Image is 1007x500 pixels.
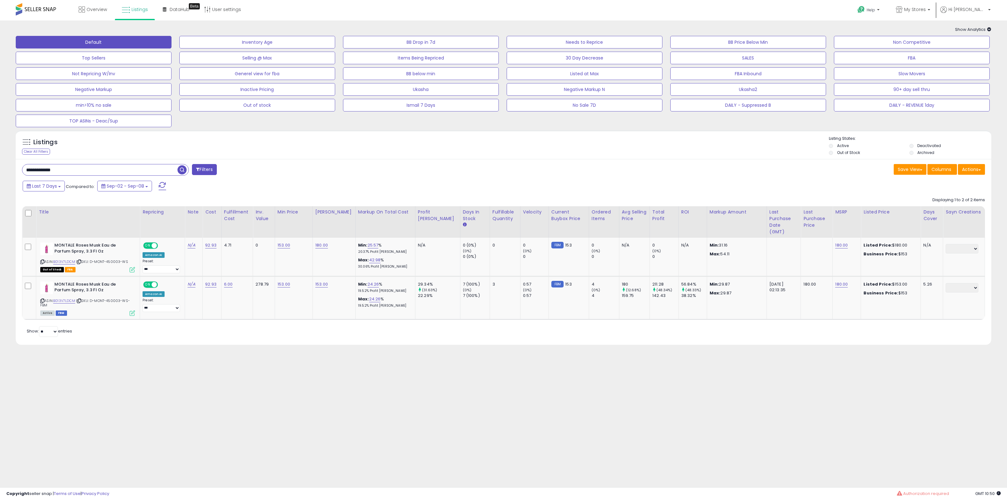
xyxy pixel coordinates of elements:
[256,242,270,248] div: 0
[652,281,678,287] div: 211.28
[943,206,985,238] th: CSV column name: cust_attr_5_Sayn Creations
[507,99,662,111] button: No Sale 7D
[670,83,826,96] button: Ukasha2
[710,281,762,287] p: 29.87
[833,206,861,238] th: CSV column name: cust_attr_1_MSRP
[205,281,217,287] a: 92.93
[40,310,55,316] span: All listings currently available for purchase on Amazon
[710,242,762,248] p: 31.16
[864,281,892,287] b: Listed Price:
[343,99,499,111] button: Ismail 7 Days
[917,143,941,148] label: Deactivated
[54,281,131,295] b: MONTALE Roses Musk Eau de Parfum Spray, 3.3 Fl Oz
[507,36,662,48] button: Needs to Reprice
[710,251,762,257] p: 54.11
[33,138,58,147] h5: Listings
[76,259,128,264] span: | SKU: D-MONT-450003-WS
[23,181,65,191] button: Last 7 Days
[418,281,460,287] div: 29.34%
[565,242,571,248] span: 153
[39,209,137,215] div: Title
[144,282,152,287] span: ON
[622,242,645,248] div: N/A
[358,281,410,293] div: %
[463,281,490,287] div: 7 (100%)
[622,209,647,222] div: Avg Selling Price
[852,1,886,20] a: Help
[53,298,75,304] a: B013V7LDCM
[837,143,849,148] label: Active
[923,281,938,287] div: 5.26
[358,281,368,287] b: Min:
[54,242,131,256] b: MONTALE Roses Musk Eau de Parfum Spray, 3.3 Fl Oz
[592,293,619,298] div: 4
[835,242,848,248] a: 180.00
[834,52,990,64] button: FBA
[592,209,616,222] div: Ordered Items
[179,52,335,64] button: Selling @ Max
[179,83,335,96] button: Inactive Pricing
[16,115,172,127] button: TOP ASINs - Deac/Sup
[592,254,619,259] div: 0
[179,67,335,80] button: Generel view for fba
[923,242,938,248] div: N/A
[626,287,641,293] small: (12.68%)
[681,281,707,287] div: 56.84%
[224,242,248,248] div: 4.71
[652,248,661,253] small: (0%)
[170,6,189,13] span: DataHub
[507,67,662,80] button: Listed at Max
[224,281,233,287] a: 6.00
[463,248,472,253] small: (0%)
[40,281,53,294] img: 31oIko0pHVL._SL40_.jpg
[927,164,957,175] button: Columns
[492,209,518,222] div: Fulfillable Quantity
[932,197,985,203] div: Displaying 1 to 2 of 2 items
[65,267,76,272] span: FBA
[523,254,549,259] div: 0
[670,99,826,111] button: DAILY - Suppressed B
[463,222,467,228] small: Days In Stock.
[681,242,702,248] div: N/A
[681,293,707,298] div: 38.32%
[958,164,985,175] button: Actions
[16,36,172,48] button: Default
[192,164,217,175] button: Filters
[87,6,107,13] span: Overview
[710,209,764,215] div: Markup Amount
[710,290,721,296] strong: Max:
[769,281,796,293] div: [DATE] 02:13:35
[143,298,180,312] div: Preset:
[343,52,499,64] button: Items Being Repriced
[107,183,144,189] span: Sep-02 - Sep-08
[315,242,328,248] a: 180.00
[685,287,701,293] small: (48.33%)
[523,281,549,287] div: 0.57
[835,209,858,215] div: MSRP
[358,257,369,263] b: Max:
[418,242,455,248] div: N/A
[32,183,57,189] span: Last 7 Days
[463,209,487,222] div: Days In Stock
[864,242,916,248] div: $180.00
[56,310,67,316] span: FBM
[948,6,986,13] span: Hi [PERSON_NAME]
[523,242,549,248] div: 0
[358,264,410,269] p: 30.06% Profit [PERSON_NAME]
[188,209,200,215] div: Note
[315,281,328,287] a: 153.00
[463,254,490,259] div: 0 (0%)
[278,281,290,287] a: 153.00
[355,206,415,238] th: The percentage added to the cost of goods (COGS) that forms the calculator for Min & Max prices.
[132,6,148,13] span: Listings
[837,150,860,155] label: Out of Stock
[592,248,600,253] small: (0%)
[157,243,167,248] span: OFF
[358,304,410,308] p: 19.52% Profit [PERSON_NAME]
[652,209,676,222] div: Total Profit
[144,243,152,248] span: ON
[670,67,826,80] button: FBA Inbound
[179,36,335,48] button: Inventory Age
[369,257,381,263] a: 42.98
[492,281,515,287] div: 3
